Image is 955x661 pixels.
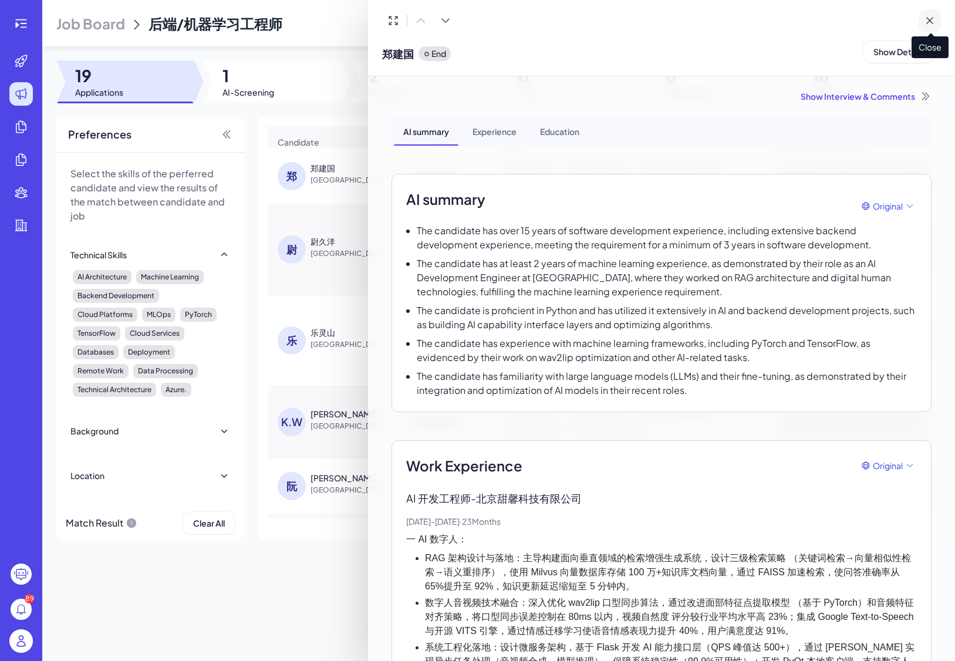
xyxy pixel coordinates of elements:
[417,369,917,397] p: The candidate has familiarity with large language models (LLMs) and their fine-tuning, as demonst...
[406,515,917,528] p: [DATE] - [DATE] · 23 Months
[531,116,589,146] div: Education
[406,490,917,506] p: AI 开发工程师 - 北京甜馨科技有限公司
[425,551,917,593] li: RAG 架构设计与落地：主导构建面向垂直领域的检索增强生成系统，设计三级检索策略 （关键词检索→向量相似性检索→语义重排序），使用 Milvus 向量数据库存储 100 万+知识库文档向量，通过...
[417,257,917,299] p: The candidate has at least 2 years of machine learning experience, as demonstrated by their role ...
[406,455,522,476] span: Work Experience
[417,224,917,252] p: The candidate has over 15 years of software development experience, including extensive backend d...
[863,41,934,63] button: Show Details
[406,188,485,210] h2: AI summary
[382,46,414,62] span: 郑建国
[912,36,949,58] span: Close
[873,460,903,472] span: Original
[406,532,917,547] p: 一 AI 数字人：
[392,90,932,102] div: Show Interview & Comments
[431,48,446,60] p: End
[873,200,903,213] span: Original
[425,596,917,638] li: 数字人音视频技术融合：深入优化 wav2lip 口型同步算法，通过改进面部特征点提取模型 （基于 PyTorch）和音频特征对齐策略，将口型同步误差控制在 80ms 以内，视频自然度 评分较行业...
[394,116,458,146] div: AI summary
[417,303,917,332] p: The candidate is proficient in Python and has utilized it extensively in AI and backend developme...
[417,336,917,365] p: The candidate has experience with machine learning frameworks, including PyTorch and TensorFlow, ...
[873,46,924,57] span: Show Details
[463,116,526,146] div: Experience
